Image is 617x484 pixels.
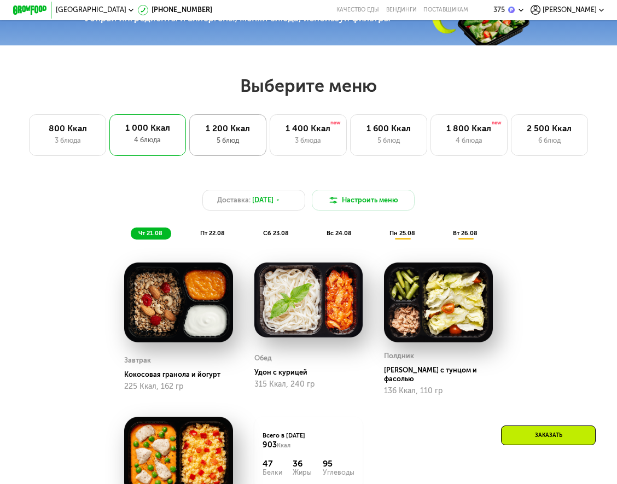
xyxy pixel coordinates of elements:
[263,459,282,469] div: 47
[423,7,468,14] div: поставщикам
[254,368,370,377] div: Удон с курицей
[359,136,418,146] div: 5 блюд
[389,230,415,237] span: пн 25.08
[384,366,499,383] div: [PERSON_NAME] с тунцом и фасолью
[263,431,354,450] div: Всего в [DATE]
[520,136,579,146] div: 6 блюд
[293,459,312,469] div: 36
[386,7,417,14] a: Вендинги
[254,380,363,389] div: 315 Ккал, 240 гр
[543,7,597,14] span: [PERSON_NAME]
[277,442,290,449] span: Ккал
[336,7,379,14] a: Качество еды
[200,230,225,237] span: пт 22.08
[199,136,257,146] div: 5 блюд
[56,7,126,14] span: [GEOGRAPHIC_DATA]
[279,136,337,146] div: 3 блюда
[263,440,277,450] span: 903
[453,230,478,237] span: вт 26.08
[440,124,498,134] div: 1 800 Ккал
[263,469,282,476] div: Белки
[440,136,498,146] div: 4 блюда
[138,5,212,15] a: [PHONE_NUMBER]
[38,136,97,146] div: 3 блюда
[118,123,177,133] div: 1 000 Ккал
[254,352,272,365] div: Обед
[323,469,354,476] div: Углеводы
[252,195,273,206] span: [DATE]
[217,195,251,206] span: Доставка:
[359,124,418,134] div: 1 600 Ккал
[327,230,352,237] span: вс 24.08
[493,7,505,14] div: 375
[124,370,240,379] div: Кокосовая гранола и йогурт
[323,459,354,469] div: 95
[501,425,596,445] div: Заказать
[118,135,177,145] div: 4 блюда
[124,382,232,391] div: 225 Ккал, 162 гр
[520,124,579,134] div: 2 500 Ккал
[279,124,337,134] div: 1 400 Ккал
[138,230,162,237] span: чт 21.08
[263,230,289,237] span: сб 23.08
[312,190,415,211] button: Настроить меню
[199,124,257,134] div: 1 200 Ккал
[124,354,151,367] div: Завтрак
[27,75,590,97] h2: Выберите меню
[293,469,312,476] div: Жиры
[384,387,492,395] div: 136 Ккал, 110 гр
[384,349,414,363] div: Полдник
[38,124,97,134] div: 800 Ккал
